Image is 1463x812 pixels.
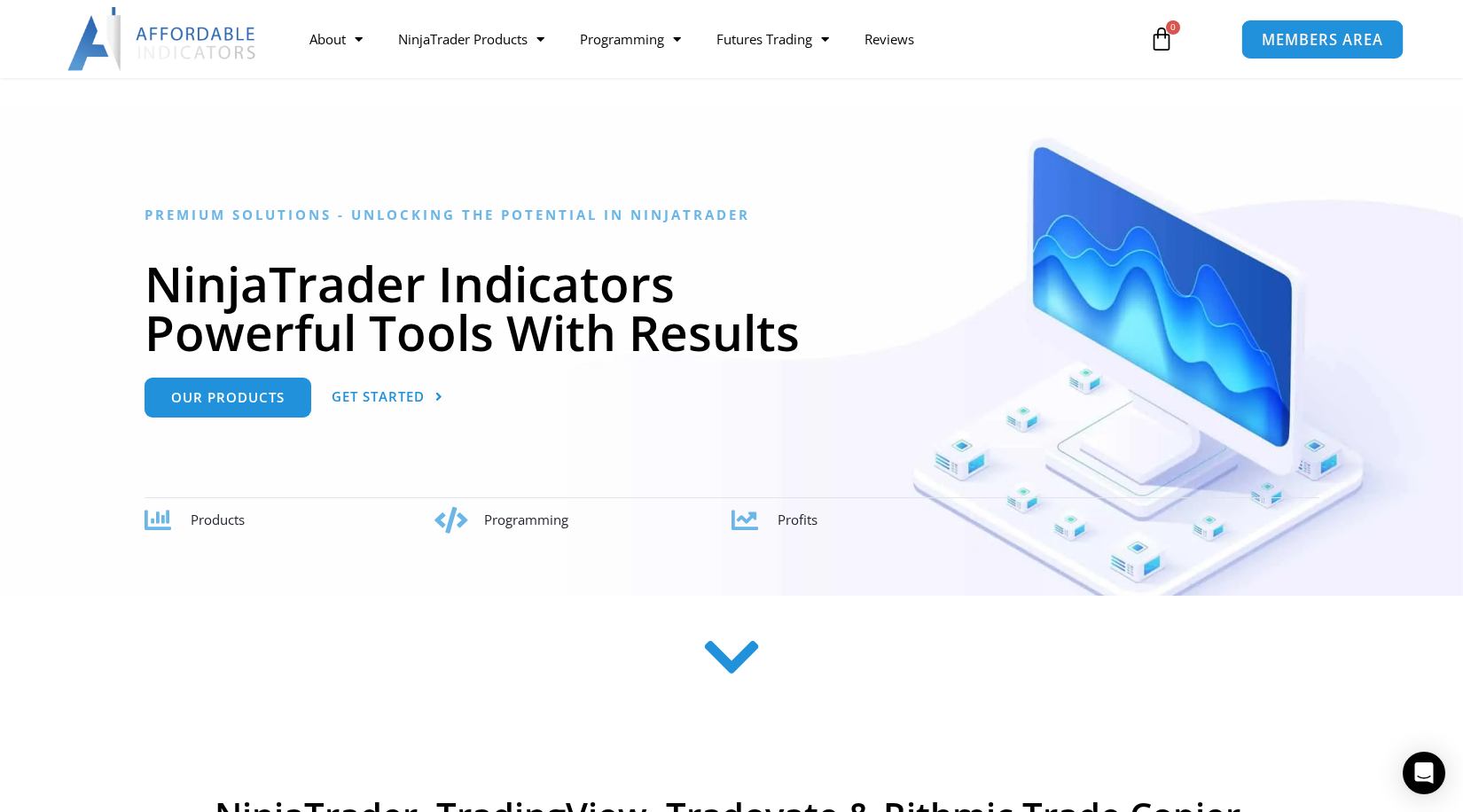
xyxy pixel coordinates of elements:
[484,511,568,528] span: Programming
[1261,32,1382,47] span: MEMBERS AREA
[191,511,245,528] span: Products
[292,19,1129,59] nav: Menu
[562,19,699,59] a: Programming
[145,259,1319,356] h1: NinjaTrader Indicators Powerful Tools With Results
[1123,13,1201,65] a: 0
[699,19,847,59] a: Futures Trading
[292,19,380,59] a: About
[332,378,443,418] a: Get Started
[145,207,1319,223] h6: Premium Solutions - Unlocking the Potential in NinjaTrader
[778,511,818,528] span: Profits
[332,390,425,403] span: Get Started
[67,7,258,71] img: LogoAI | Affordable Indicators – NinjaTrader
[171,391,285,404] span: Our Products
[380,19,562,59] a: NinjaTrader Products
[1240,19,1403,59] a: MEMBERS AREA
[1166,20,1180,35] span: 0
[145,378,311,418] a: Our Products
[847,19,932,59] a: Reviews
[1403,752,1445,794] div: Open Intercom Messenger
